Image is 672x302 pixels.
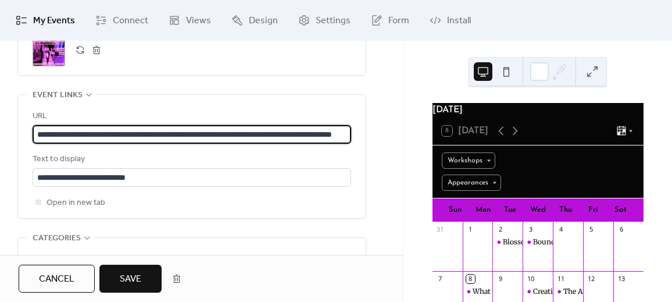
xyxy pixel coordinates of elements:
[87,5,157,36] a: Connect
[553,287,583,297] div: The Animal Within: Primal Play 101
[223,5,287,36] a: Design
[617,275,625,283] div: 13
[113,14,148,28] span: Connect
[526,225,535,234] div: 3
[7,5,84,36] a: My Events
[436,225,445,234] div: 31
[447,14,471,28] span: Install
[587,225,595,234] div: 5
[99,265,162,293] button: Save
[469,198,496,222] div: Mon
[607,198,634,222] div: Sat
[523,237,553,247] div: Boundless Creativity: Innovative Ways to Use Rope in Play
[442,198,469,222] div: Sun
[463,287,493,297] div: What to Expect at Your First Kink Party
[556,225,565,234] div: 4
[617,225,625,234] div: 6
[556,275,565,283] div: 11
[503,237,604,247] div: Blossoming with Sissification
[362,5,418,36] a: Form
[466,275,475,283] div: 8
[249,14,278,28] span: Design
[432,103,644,117] div: [DATE]
[579,198,606,222] div: Fri
[496,198,524,222] div: Tue
[473,287,605,297] div: What to Expect at Your First Kink Party
[33,14,75,28] span: My Events
[33,109,349,123] div: URL
[186,14,211,28] span: Views
[496,275,505,283] div: 9
[33,34,65,66] div: ;
[496,225,505,234] div: 2
[160,5,220,36] a: Views
[466,225,475,234] div: 1
[120,272,141,286] span: Save
[33,88,83,102] span: Event links
[289,5,359,36] a: Settings
[39,272,74,286] span: Cancel
[316,14,351,28] span: Settings
[526,275,535,283] div: 10
[587,275,595,283] div: 12
[33,152,349,166] div: Text to display
[492,237,523,247] div: Blossoming with Sissification
[47,196,105,210] span: Open in new tab
[19,265,95,293] button: Cancel
[552,198,579,222] div: Thu
[524,198,552,222] div: Wed
[421,5,480,36] a: Install
[436,275,445,283] div: 7
[33,232,81,246] span: Categories
[523,287,553,297] div: Creating Paw-sitive Experiences: Puppy Play 101
[388,14,409,28] span: Form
